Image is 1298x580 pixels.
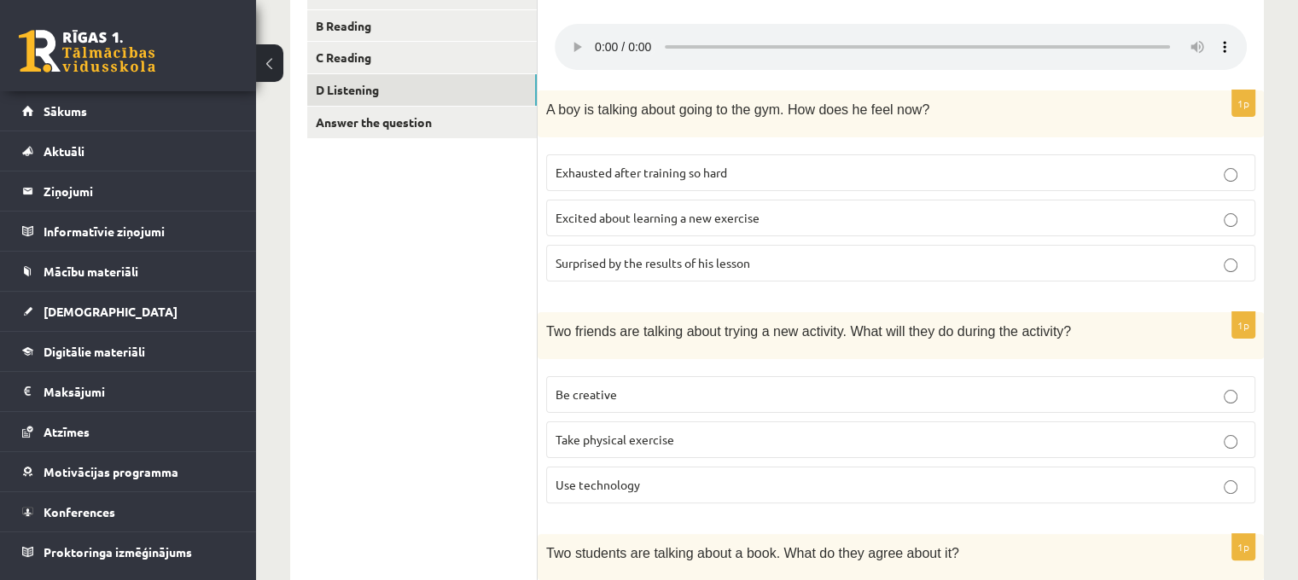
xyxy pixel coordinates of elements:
[1224,435,1237,449] input: Take physical exercise
[307,10,537,42] a: B Reading
[1231,90,1255,117] p: 1p
[556,255,750,270] span: Surprised by the results of his lesson
[22,91,235,130] a: Sākums
[556,432,674,447] span: Take physical exercise
[556,165,727,180] span: Exhausted after training so hard
[546,324,1071,339] span: Two friends are talking about trying a new activity. What will they do during the activity?
[1231,311,1255,339] p: 1p
[22,292,235,331] a: [DEMOGRAPHIC_DATA]
[44,212,235,251] legend: Informatīvie ziņojumi
[307,107,537,138] a: Answer the question
[19,30,155,72] a: Rīgas 1. Tālmācības vidusskola
[44,344,145,359] span: Digitālie materiāli
[546,546,959,560] span: Two students are talking about a book. What do they agree about it?
[556,386,617,402] span: Be creative
[22,412,235,451] a: Atzīmes
[1224,168,1237,182] input: Exhausted after training so hard
[44,171,235,211] legend: Ziņojumi
[556,477,640,492] span: Use technology
[22,131,235,171] a: Aktuāli
[1224,213,1237,227] input: Excited about learning a new exercise
[22,252,235,291] a: Mācību materiāli
[546,102,929,117] span: A boy is talking about going to the gym. How does he feel now?
[556,210,760,225] span: Excited about learning a new exercise
[307,74,537,106] a: D Listening
[1224,390,1237,403] input: Be creative
[44,424,90,439] span: Atzīmes
[44,264,138,279] span: Mācību materiāli
[22,372,235,411] a: Maksājumi
[22,452,235,491] a: Motivācijas programma
[307,42,537,73] a: C Reading
[1224,258,1237,272] input: Surprised by the results of his lesson
[1231,533,1255,560] p: 1p
[22,171,235,211] a: Ziņojumi
[44,143,84,159] span: Aktuāli
[22,212,235,251] a: Informatīvie ziņojumi
[44,372,235,411] legend: Maksājumi
[44,504,115,519] span: Konferences
[44,304,178,319] span: [DEMOGRAPHIC_DATA]
[1224,480,1237,494] input: Use technology
[44,464,178,479] span: Motivācijas programma
[44,103,87,119] span: Sākums
[22,492,235,531] a: Konferences
[44,544,192,560] span: Proktoringa izmēģinājums
[22,332,235,371] a: Digitālie materiāli
[22,532,235,571] a: Proktoringa izmēģinājums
